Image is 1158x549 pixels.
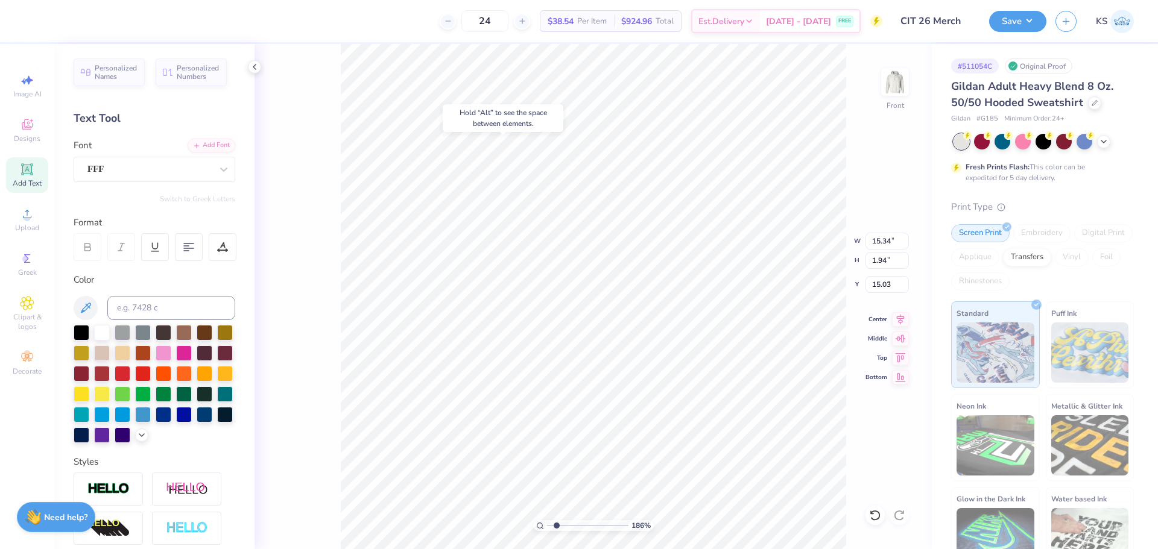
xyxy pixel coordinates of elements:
span: Upload [15,223,39,233]
span: Designs [14,134,40,143]
span: [DATE] - [DATE] [766,15,831,28]
span: Clipart & logos [6,312,48,331]
img: Negative Space [166,521,208,535]
span: Image AI [13,89,42,99]
div: Styles [74,455,235,469]
span: Est. Delivery [698,15,744,28]
span: Puff Ink [1051,307,1077,319]
button: Switch to Greek Letters [160,194,235,204]
div: Foil [1092,248,1121,266]
span: # G185 [976,114,998,124]
span: Total [656,15,674,28]
span: Water based Ink [1051,492,1107,505]
img: Front [883,70,907,94]
label: Font [74,139,92,152]
input: – – [461,10,508,32]
span: Middle [865,334,887,343]
img: Shadow [166,482,208,497]
img: Stroke [87,482,130,496]
input: Untitled Design [891,9,980,33]
img: Kath Sales [1110,10,1134,33]
span: Bottom [865,373,887,381]
div: Original Proof [1005,58,1072,74]
img: Puff Ink [1051,322,1129,383]
a: KS [1096,10,1134,33]
span: Minimum Order: 24 + [1004,114,1065,124]
span: Greek [18,268,37,277]
img: 3d Illusion [87,519,130,538]
strong: Fresh Prints Flash: [966,162,1030,172]
span: Gildan [951,114,970,124]
span: Per Item [577,15,607,28]
span: Standard [957,307,989,319]
span: Personalized Names [95,64,138,81]
span: Personalized Numbers [177,64,220,81]
span: Top [865,354,887,362]
div: Screen Print [951,224,1010,242]
span: Glow in the Dark Ink [957,492,1025,505]
span: KS [1096,14,1107,28]
div: Color [74,273,235,287]
div: Transfers [1003,248,1051,266]
div: Front [887,100,904,111]
span: Metallic & Glitter Ink [1051,400,1122,412]
button: Save [989,11,1046,32]
span: Neon Ink [957,400,986,412]
div: Print Type [951,200,1134,214]
img: Neon Ink [957,415,1034,475]
span: Gildan Adult Heavy Blend 8 Oz. 50/50 Hooded Sweatshirt [951,79,1113,110]
div: Text Tool [74,110,235,127]
div: This color can be expedited for 5 day delivery. [966,162,1114,183]
div: Applique [951,248,999,266]
div: Digital Print [1074,224,1133,242]
div: Rhinestones [951,272,1010,290]
div: Embroidery [1013,224,1071,242]
span: FREE [838,17,851,25]
div: Hold “Alt” to see the space between elements. [443,104,563,132]
div: # 511054C [951,58,999,74]
span: 186 % [631,520,651,531]
span: $924.96 [621,15,652,28]
img: Standard [957,322,1034,383]
div: Add Font [188,139,235,152]
img: Metallic & Glitter Ink [1051,415,1129,475]
strong: Need help? [44,512,87,523]
div: Vinyl [1055,248,1089,266]
span: Decorate [13,366,42,376]
span: $38.54 [548,15,574,28]
input: e.g. 7428 c [107,296,235,320]
span: Center [865,315,887,324]
div: Format [74,216,236,230]
span: Add Text [13,178,42,188]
